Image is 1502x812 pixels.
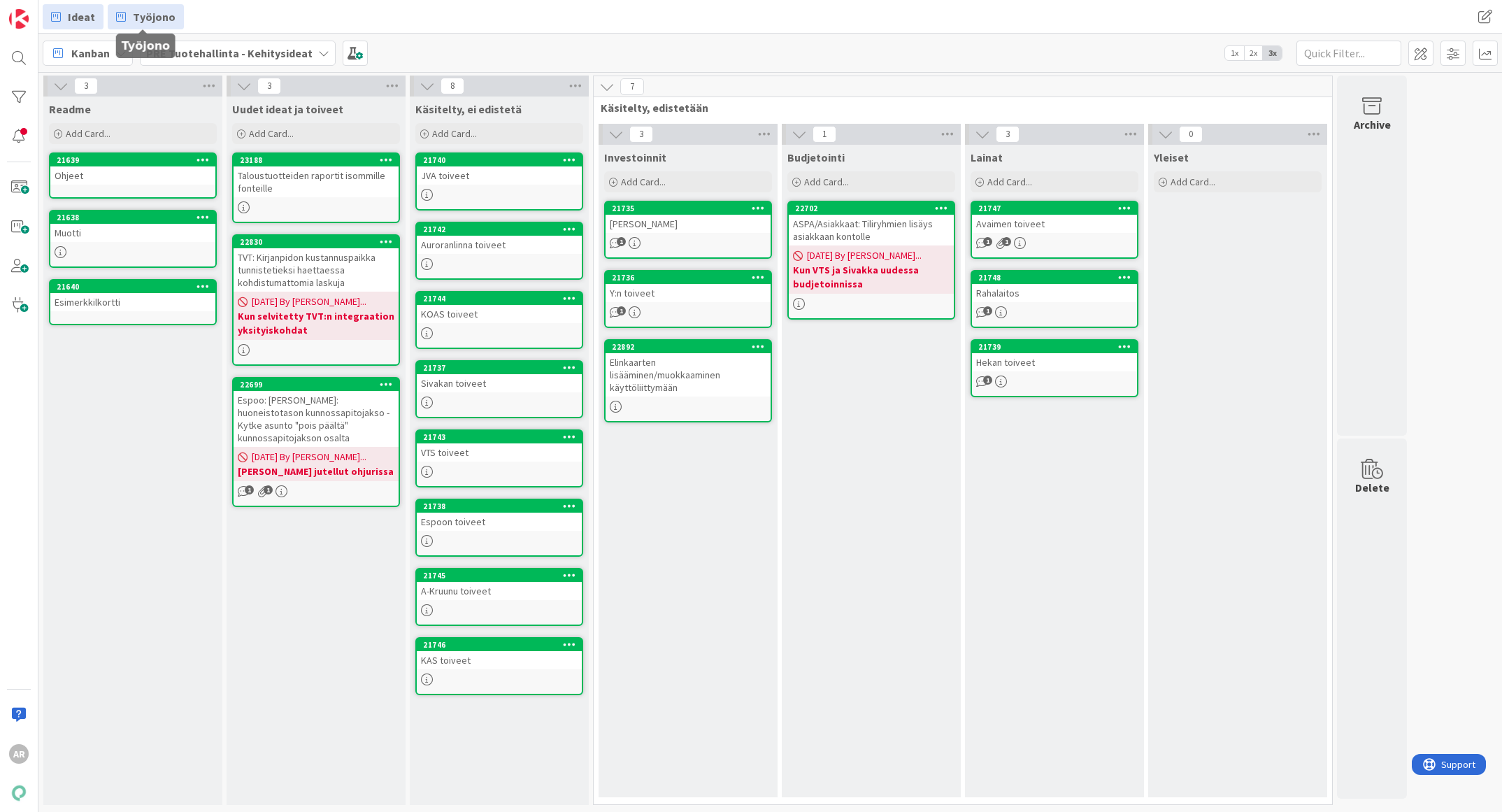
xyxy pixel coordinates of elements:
[978,342,1137,352] div: 21739
[234,236,399,292] div: 22830TVT: Kirjanpidon kustannuspaikka tunnistetieksi haettaessa kohdistumattomia laskuja
[417,569,582,582] div: 21745
[601,101,1315,115] span: Käsitelty, edistetään
[232,102,343,116] span: Uudet ideat ja toiveet
[252,294,366,309] span: [DATE] By [PERSON_NAME]...
[606,215,771,233] div: [PERSON_NAME]
[423,363,582,373] div: 21737
[620,78,644,95] span: 7
[606,284,771,302] div: Y:n toiveet
[57,155,215,165] div: 21639
[415,499,583,557] a: 21738Espoon toiveet
[249,127,294,140] span: Add Card...
[417,582,582,600] div: A-Kruunu toiveet
[604,201,772,259] a: 21735[PERSON_NAME]
[787,201,955,320] a: 22702ASPA/Asiakkaat: Tiliryhmien lisäys asiakkaan kontolle[DATE] By [PERSON_NAME]...Kun VTS ja Si...
[996,126,1020,143] span: 3
[604,339,772,422] a: 22892Elinkaarten lisääminen/muokkaaminen käyttöliittymään
[807,248,922,263] span: [DATE] By [PERSON_NAME]...
[972,341,1137,371] div: 21739Hekan toiveet
[417,374,582,392] div: Sivakan toiveet
[972,202,1137,215] div: 21747
[415,360,583,418] a: 21737Sivakan toiveet
[245,485,254,494] span: 1
[74,78,98,94] span: 3
[49,102,91,116] span: Readme
[987,176,1032,188] span: Add Card...
[9,744,29,764] div: AR
[50,280,215,311] div: 21640Esimerkkilkortti
[264,485,273,494] span: 1
[50,280,215,293] div: 21640
[234,166,399,197] div: Taloustuotteiden raportit isommille fonteille
[971,150,1003,164] span: Lainat
[252,450,366,464] span: [DATE] By [PERSON_NAME]...
[1355,479,1389,496] div: Delete
[972,353,1137,371] div: Hekan toiveet
[789,202,954,245] div: 22702ASPA/Asiakkaat: Tiliryhmien lisäys asiakkaan kontolle
[983,237,992,246] span: 1
[441,78,464,94] span: 8
[234,248,399,292] div: TVT: Kirjanpidon kustannuspaikka tunnistetieksi haettaessa kohdistumattomia laskuja
[57,213,215,222] div: 21638
[417,500,582,513] div: 21738
[232,377,400,507] a: 22699Espoo: [PERSON_NAME]: huoneistotason kunnossapitojakso - Kytke asunto "pois päältä" kunnossa...
[789,202,954,215] div: 22702
[423,432,582,442] div: 21743
[793,263,950,291] b: Kun VTS ja Sivakka uudessa budjetoinnissa
[43,4,103,29] a: Ideat
[108,4,184,29] a: Työjono
[432,127,477,140] span: Add Card...
[621,176,666,188] span: Add Card...
[9,783,29,803] img: avatar
[234,154,399,166] div: 23188
[417,292,582,323] div: 21744KOAS toiveet
[417,236,582,254] div: Auroranlinna toiveet
[423,225,582,234] div: 21742
[1179,126,1203,143] span: 0
[983,376,992,385] span: 1
[49,210,217,268] a: 21638Muotti
[415,637,583,695] a: 21746KAS toiveet
[417,431,582,462] div: 21743VTS toiveet
[972,271,1137,284] div: 21748
[146,46,313,60] b: PRE Tuotehallinta - Kehitysideat
[606,202,771,215] div: 21735
[417,292,582,305] div: 21744
[71,45,110,62] span: Kanban
[234,391,399,447] div: Espoo: [PERSON_NAME]: huoneistotason kunnossapitojakso - Kytke asunto "pois päältä" kunnossapitoj...
[617,306,626,315] span: 1
[417,639,582,669] div: 21746KAS toiveet
[423,155,582,165] div: 21740
[972,284,1137,302] div: Rahalaitos
[606,271,771,284] div: 21736
[50,293,215,311] div: Esimerkkilkortti
[238,464,394,478] b: [PERSON_NAME] jutellut ohjurissa
[423,501,582,511] div: 21738
[417,166,582,185] div: JVA toiveet
[606,341,771,397] div: 22892Elinkaarten lisääminen/muokkaaminen käyttöliittymään
[29,2,64,19] span: Support
[978,273,1137,283] div: 21748
[604,270,772,328] a: 21736Y:n toiveet
[238,309,394,337] b: Kun selvitetty TVT:n integraation yksityiskohdat
[417,431,582,443] div: 21743
[257,78,281,94] span: 3
[813,126,836,143] span: 1
[50,166,215,185] div: Ohjeet
[417,154,582,185] div: 21740JVA toiveet
[612,342,771,352] div: 22892
[415,568,583,626] a: 21745A-Kruunu toiveet
[417,362,582,374] div: 21737
[232,152,400,223] a: 23188Taloustuotteiden raportit isommille fonteille
[617,237,626,246] span: 1
[1244,46,1263,60] span: 2x
[423,571,582,580] div: 21745
[972,215,1137,233] div: Avaimen toiveet
[972,202,1137,233] div: 21747Avaimen toiveet
[417,443,582,462] div: VTS toiveet
[606,341,771,353] div: 22892
[417,569,582,600] div: 21745A-Kruunu toiveet
[50,154,215,185] div: 21639Ohjeet
[50,211,215,224] div: 21638
[978,204,1137,213] div: 21747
